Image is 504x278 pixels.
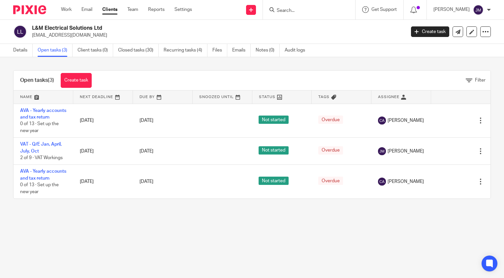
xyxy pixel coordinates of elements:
[371,7,397,12] span: Get Support
[140,179,153,184] span: [DATE]
[13,25,27,39] img: svg%3E
[20,108,66,120] a: AVA - Yearly accounts and tax return
[118,44,159,57] a: Closed tasks (30)
[174,6,192,13] a: Settings
[473,5,484,15] img: svg%3E
[212,44,227,57] a: Files
[164,44,207,57] a: Recurring tasks (4)
[388,117,424,124] span: [PERSON_NAME]
[475,78,486,83] span: Filter
[20,142,62,153] a: VAT - Q/E Jan, April, July, Oct
[411,26,449,37] a: Create task
[259,177,289,185] span: Not started
[20,183,59,194] span: 0 of 13 · Set up the new year
[259,95,275,99] span: Status
[388,178,424,185] span: [PERSON_NAME]
[318,95,330,99] span: Tags
[73,165,133,198] td: [DATE]
[318,116,343,124] span: Overdue
[20,77,54,84] h1: Open tasks
[73,138,133,165] td: [DATE]
[433,6,470,13] p: [PERSON_NAME]
[13,5,46,14] img: Pixie
[285,44,310,57] a: Audit logs
[199,95,234,99] span: Snoozed Until
[20,169,66,180] a: AVA - Yearly accounts and tax return
[378,178,386,186] img: svg%3E
[259,116,289,124] span: Not started
[32,32,401,39] p: [EMAIL_ADDRESS][DOMAIN_NAME]
[81,6,92,13] a: Email
[318,177,343,185] span: Overdue
[140,118,153,123] span: [DATE]
[20,122,59,133] span: 0 of 13 · Set up the new year
[276,8,335,14] input: Search
[20,156,63,160] span: 2 of 9 · VAT Workings
[48,78,54,83] span: (3)
[38,44,73,57] a: Open tasks (3)
[232,44,251,57] a: Emails
[148,6,165,13] a: Reports
[259,146,289,155] span: Not started
[378,117,386,124] img: svg%3E
[388,148,424,155] span: [PERSON_NAME]
[378,147,386,155] img: svg%3E
[256,44,280,57] a: Notes (0)
[127,6,138,13] a: Team
[140,149,153,154] span: [DATE]
[32,25,327,32] h2: L&M Electrical Solutions Ltd
[61,73,92,88] a: Create task
[78,44,113,57] a: Client tasks (0)
[13,44,33,57] a: Details
[61,6,72,13] a: Work
[73,104,133,138] td: [DATE]
[318,146,343,155] span: Overdue
[102,6,117,13] a: Clients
